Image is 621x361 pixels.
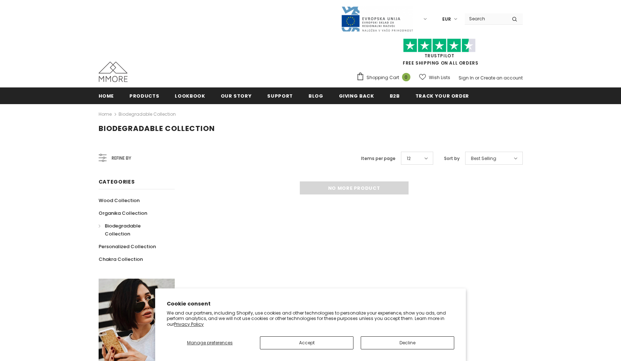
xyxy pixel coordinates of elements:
[390,93,400,99] span: B2B
[167,310,454,327] p: We and our partners, including Shopify, use cookies and other technologies to personalize your ex...
[221,93,252,99] span: Our Story
[167,336,253,349] button: Manage preferences
[339,87,374,104] a: Giving back
[442,16,451,23] span: EUR
[267,93,293,99] span: support
[119,111,176,117] a: Biodegradable Collection
[99,220,167,240] a: Biodegradable Collection
[99,123,215,134] span: Biodegradable Collection
[267,87,293,104] a: support
[480,75,523,81] a: Create an account
[415,93,469,99] span: Track your order
[407,155,411,162] span: 12
[341,16,413,22] a: Javni Razpis
[99,110,112,119] a: Home
[99,194,140,207] a: Wood Collection
[187,340,233,346] span: Manage preferences
[419,71,450,84] a: Wish Lists
[99,93,114,99] span: Home
[444,155,460,162] label: Sort by
[367,74,399,81] span: Shopping Cart
[99,243,156,250] span: Personalized Collection
[361,155,396,162] label: Items per page
[99,207,147,220] a: Organika Collection
[99,87,114,104] a: Home
[175,87,205,104] a: Lookbook
[99,256,143,263] span: Chakra Collection
[99,197,140,204] span: Wood Collection
[339,93,374,99] span: Giving back
[129,87,159,104] a: Products
[99,210,147,217] span: Organika Collection
[99,178,135,185] span: Categories
[361,336,454,349] button: Decline
[402,73,410,81] span: 0
[309,87,323,104] a: Blog
[390,87,400,104] a: B2B
[475,75,479,81] span: or
[471,155,496,162] span: Best Selling
[99,62,128,82] img: MMORE Cases
[465,13,506,24] input: Search Site
[403,38,476,53] img: Trust Pilot Stars
[99,240,156,253] a: Personalized Collection
[309,93,323,99] span: Blog
[112,154,131,162] span: Refine by
[174,321,204,327] a: Privacy Policy
[175,93,205,99] span: Lookbook
[167,300,454,308] h2: Cookie consent
[356,72,414,83] a: Shopping Cart 0
[356,42,523,66] span: FREE SHIPPING ON ALL ORDERS
[260,336,353,349] button: Accept
[105,222,141,237] span: Biodegradable Collection
[459,75,474,81] a: Sign In
[415,87,469,104] a: Track your order
[221,87,252,104] a: Our Story
[341,6,413,32] img: Javni Razpis
[129,93,159,99] span: Products
[425,53,455,59] a: Trustpilot
[429,74,450,81] span: Wish Lists
[99,253,143,266] a: Chakra Collection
